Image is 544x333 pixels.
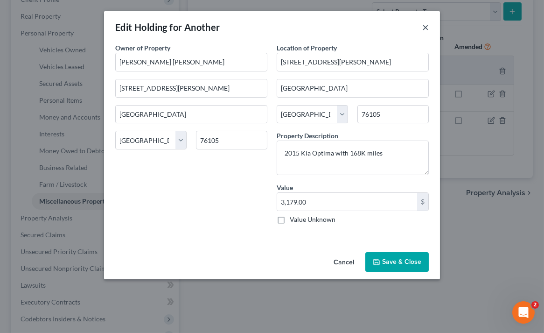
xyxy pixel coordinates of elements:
iframe: Intercom live chat [512,301,535,324]
input: Enter address... [277,53,428,71]
label: Value [277,183,293,192]
input: Enter city... [277,79,428,97]
div: Edit Holding for Another [115,21,220,34]
span: 2 [531,301,539,309]
input: 0.00 [277,193,417,211]
label: Value Unknown [290,215,335,224]
span: Owner of Property [115,44,170,52]
button: Cancel [326,253,362,272]
span: Property Description [277,132,338,140]
input: Enter city... [116,106,267,123]
input: Enter address... [116,79,267,97]
button: Save & Close [365,252,429,272]
input: Enter zip... [196,131,267,149]
input: Enter name... [116,53,267,71]
input: Enter zip... [357,105,429,124]
label: Location of Property [277,43,337,53]
button: × [422,21,429,33]
div: $ [417,193,428,211]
